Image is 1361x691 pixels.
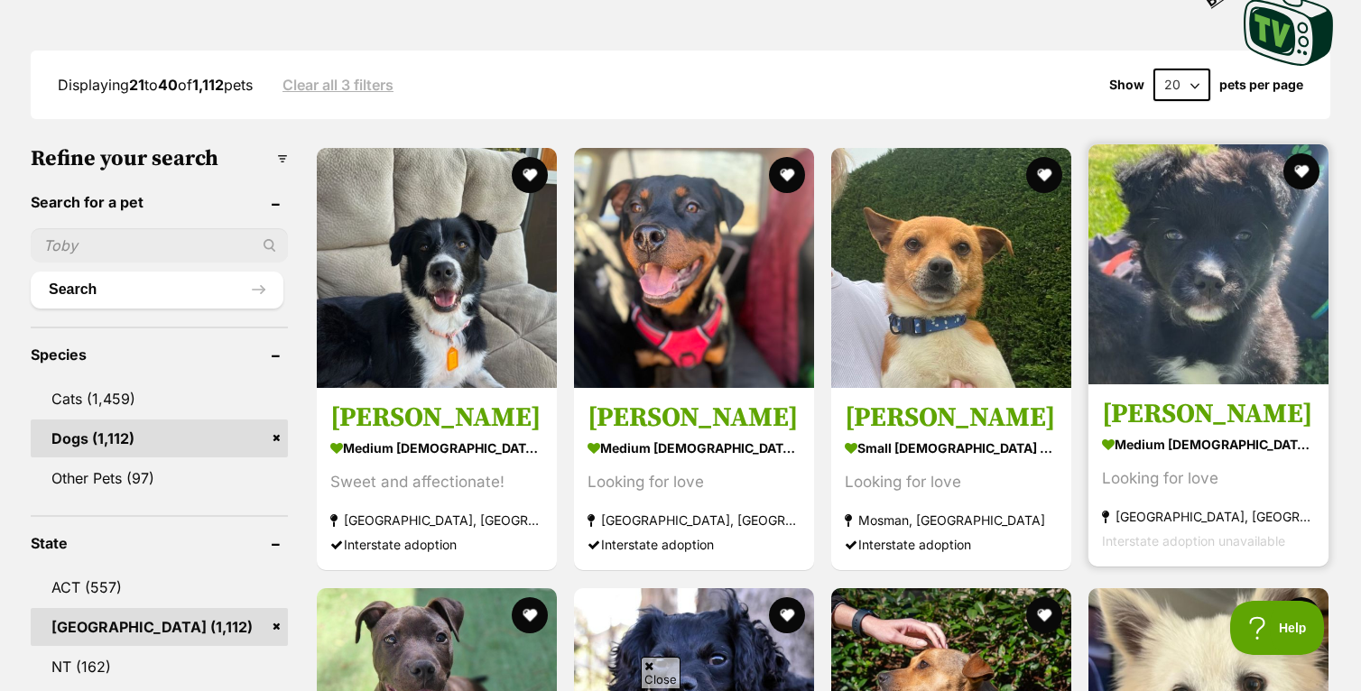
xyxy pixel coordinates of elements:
[31,380,288,418] a: Cats (1,459)
[31,146,288,171] h3: Refine your search
[1102,467,1315,492] div: Looking for love
[1230,601,1325,655] iframe: Help Scout Beacon - Open
[330,471,543,495] div: Sweet and affectionate!
[317,148,557,388] img: Lara - Border Collie Dog
[31,419,288,457] a: Dogs (1,112)
[574,388,814,571] a: [PERSON_NAME] medium [DEMOGRAPHIC_DATA] Dog Looking for love [GEOGRAPHIC_DATA], [GEOGRAPHIC_DATA]...
[574,148,814,388] img: Ari - Mixed breed Dog
[31,608,288,646] a: [GEOGRAPHIC_DATA] (1,112)
[31,272,283,308] button: Search
[588,533,801,557] div: Interstate adoption
[1102,432,1315,458] strong: medium [DEMOGRAPHIC_DATA] Dog
[1026,157,1062,193] button: favourite
[1088,384,1329,567] a: [PERSON_NAME] medium [DEMOGRAPHIC_DATA] Dog Looking for love [GEOGRAPHIC_DATA], [GEOGRAPHIC_DATA]...
[31,194,288,210] header: Search for a pet
[1102,534,1285,549] span: Interstate adoption unavailable
[1283,597,1319,633] button: favourite
[641,657,680,688] span: Close
[31,228,288,263] input: Toby
[512,157,548,193] button: favourite
[330,509,543,533] strong: [GEOGRAPHIC_DATA], [GEOGRAPHIC_DATA]
[58,76,253,94] span: Displaying to of pets
[769,597,805,633] button: favourite
[845,401,1058,436] h3: [PERSON_NAME]
[31,535,288,551] header: State
[1102,505,1315,530] strong: [GEOGRAPHIC_DATA], [GEOGRAPHIC_DATA]
[1283,153,1319,189] button: favourite
[845,436,1058,462] strong: small [DEMOGRAPHIC_DATA] Dog
[158,76,178,94] strong: 40
[31,568,288,606] a: ACT (557)
[1026,597,1062,633] button: favourite
[31,459,288,497] a: Other Pets (97)
[831,388,1071,571] a: [PERSON_NAME] small [DEMOGRAPHIC_DATA] Dog Looking for love Mosman, [GEOGRAPHIC_DATA] Interstate ...
[845,533,1058,557] div: Interstate adoption
[769,157,805,193] button: favourite
[1109,78,1144,92] span: Show
[1088,144,1329,384] img: Otis - Border Collie Dog
[129,76,144,94] strong: 21
[192,76,224,94] strong: 1,112
[588,509,801,533] strong: [GEOGRAPHIC_DATA], [GEOGRAPHIC_DATA]
[512,597,548,633] button: favourite
[845,471,1058,495] div: Looking for love
[845,509,1058,533] strong: Mosman, [GEOGRAPHIC_DATA]
[330,401,543,436] h3: [PERSON_NAME]
[588,471,801,495] div: Looking for love
[282,77,393,93] a: Clear all 3 filters
[588,401,801,436] h3: [PERSON_NAME]
[1219,78,1303,92] label: pets per page
[330,436,543,462] strong: medium [DEMOGRAPHIC_DATA] Dog
[588,436,801,462] strong: medium [DEMOGRAPHIC_DATA] Dog
[831,148,1071,388] img: Pablo - Mixed breed Dog
[31,648,288,686] a: NT (162)
[317,388,557,571] a: [PERSON_NAME] medium [DEMOGRAPHIC_DATA] Dog Sweet and affectionate! [GEOGRAPHIC_DATA], [GEOGRAPHI...
[1102,398,1315,432] h3: [PERSON_NAME]
[330,533,543,557] div: Interstate adoption
[31,346,288,363] header: Species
